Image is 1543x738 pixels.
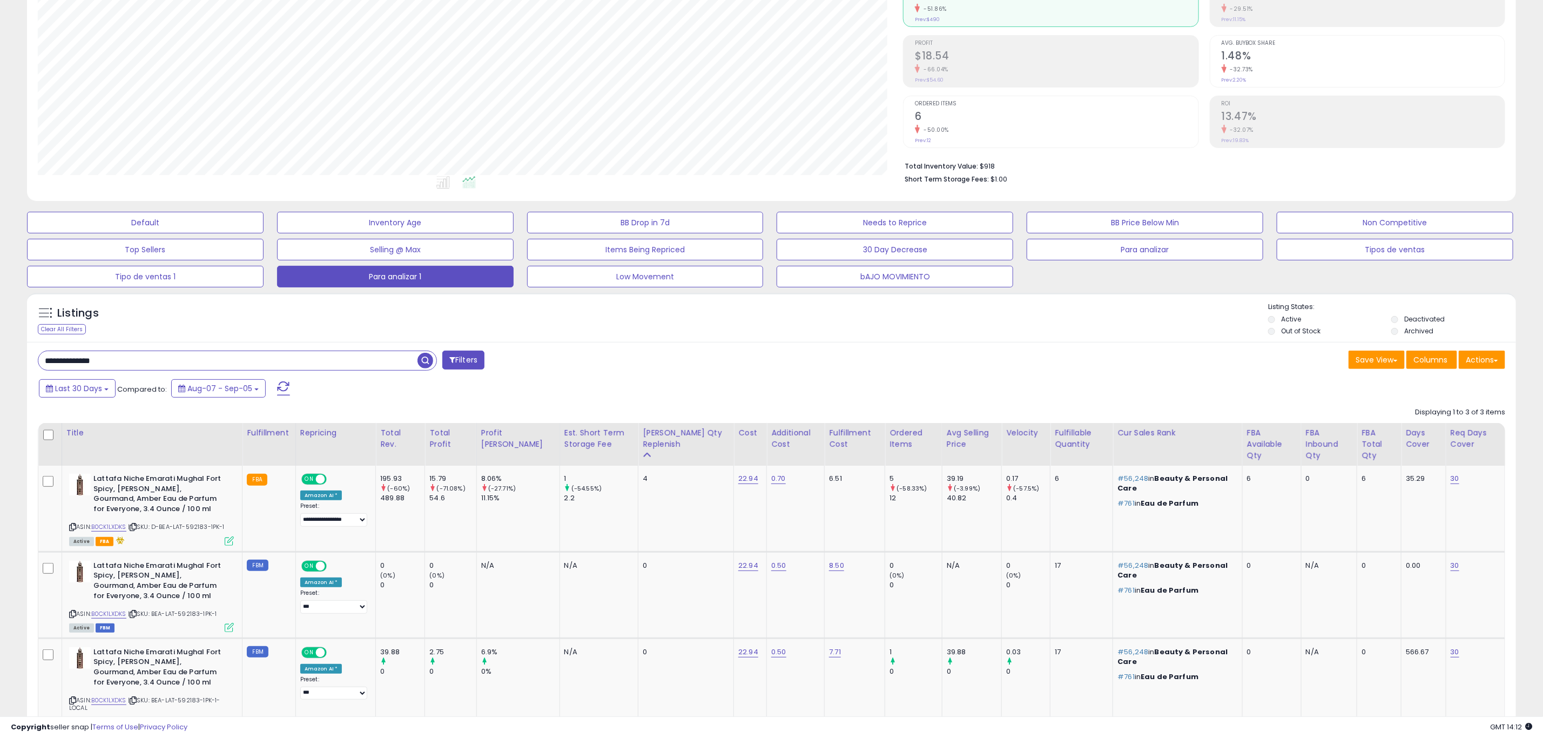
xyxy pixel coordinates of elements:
div: 5 [890,474,942,484]
label: Deactivated [1404,314,1445,324]
div: Total Rev. [380,427,420,450]
span: #761 [1117,672,1135,682]
span: ON [302,648,316,657]
button: Low Movement [527,266,764,287]
small: (-27.71%) [488,484,516,493]
a: 0.50 [771,647,786,658]
a: 30 [1451,560,1459,571]
i: hazardous material [113,536,125,544]
span: Beauty & Personal Care [1117,647,1228,667]
span: Beauty & Personal Care [1117,473,1228,493]
small: FBM [247,560,268,571]
div: 0 [890,580,942,590]
small: Prev: 11.15% [1222,16,1246,23]
div: 1 [564,474,638,484]
h2: 6 [915,110,1198,125]
a: 7.71 [829,647,841,658]
div: 2.75 [429,647,476,657]
div: Total Profit [429,427,471,450]
div: 15.79 [429,474,476,484]
div: N/A [947,561,993,571]
label: Archived [1404,326,1433,336]
small: FBA [247,474,267,486]
img: 41LWHTwuP8L._SL40_.jpg [69,561,91,582]
div: 0.17 [1006,474,1050,484]
div: 35.29 [1406,474,1438,484]
div: 8.06% [481,474,560,484]
small: (0%) [429,571,444,580]
span: OFF [325,648,342,657]
div: 6 [1362,474,1393,484]
div: 0 [1362,647,1393,657]
div: 0 [890,667,942,676]
div: 54.6 [429,493,476,503]
div: 11.15% [481,493,560,503]
a: 30 [1451,647,1459,658]
a: 8.50 [829,560,844,571]
span: All listings currently available for purchase on Amazon [69,623,94,633]
div: Req Days Cover [1451,427,1500,450]
b: Lattafa Niche Emarati Mughal Fort Spicy, [PERSON_NAME], Gourmand, Amber Eau de Parfum for Everyon... [93,474,225,516]
div: 0 [643,647,725,657]
div: Displaying 1 to 3 of 3 items [1415,407,1505,418]
small: (-57.5%) [1014,484,1040,493]
div: 0 [380,580,425,590]
div: Preset: [300,589,367,613]
small: Prev: 12 [915,137,931,144]
div: Clear All Filters [38,324,86,334]
b: Short Term Storage Fees: [905,175,989,184]
span: Avg. Buybox Share [1222,41,1505,46]
small: -66.04% [920,65,948,73]
div: FBA inbound Qty [1306,427,1352,461]
span: #56,248 [1117,647,1148,657]
p: in [1117,474,1234,493]
label: Out of Stock [1281,326,1320,336]
span: ON [302,475,316,484]
div: 0 [429,561,476,571]
div: Amazon AI * [300,491,342,500]
div: N/A [481,561,551,571]
small: -50.00% [920,126,949,134]
span: ON [302,561,316,571]
span: #761 [1117,585,1135,595]
a: 22.94 [738,473,758,484]
button: Filters [442,351,484,370]
div: Title [66,427,238,439]
span: Eau de Parfum [1141,672,1198,682]
span: | SKU: BEA-LAT-592183-1PK-1 [128,609,217,618]
div: Fulfillment Cost [829,427,880,450]
div: 0 [1247,561,1293,571]
div: Cur Sales Rank [1117,427,1237,439]
h2: 1.48% [1222,50,1505,64]
small: -32.73% [1227,65,1254,73]
small: (0%) [380,571,395,580]
div: Velocity [1006,427,1046,439]
div: 489.88 [380,493,425,503]
div: 17 [1055,561,1104,571]
div: 0 [1006,561,1050,571]
img: 41LWHTwuP8L._SL40_.jpg [69,647,91,669]
li: $918 [905,159,1497,172]
a: B0CK1LXDKS [91,609,126,619]
b: Lattafa Niche Emarati Mughal Fort Spicy, [PERSON_NAME], Gourmand, Amber Eau de Parfum for Everyon... [93,647,225,690]
small: (-3.99%) [954,484,980,493]
p: in [1117,499,1234,508]
small: (-54.55%) [571,484,602,493]
small: -32.07% [1227,126,1254,134]
label: Active [1281,314,1301,324]
button: 30 Day Decrease [777,239,1013,260]
small: Prev: 2.20% [1222,77,1246,83]
span: 2025-10-6 14:12 GMT [1490,722,1532,732]
div: ASIN: [69,474,234,545]
span: | SKU: BEA-LAT-592183-1PK-1-LOCAL [69,696,220,712]
a: 22.94 [738,560,758,571]
span: Eau de Parfum [1141,585,1198,595]
div: Preset: [300,676,367,700]
a: 22.94 [738,647,758,658]
span: All listings currently available for purchase on Amazon [69,537,94,546]
h2: 13.47% [1222,110,1505,125]
div: 12 [890,493,942,503]
button: Non Competitive [1277,212,1513,233]
button: Tipos de ventas [1277,239,1513,260]
div: 39.88 [947,647,1001,657]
